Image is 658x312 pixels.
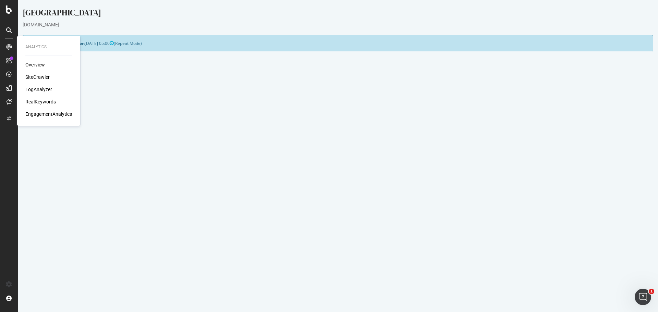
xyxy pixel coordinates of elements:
span: [DATE] 05:00 [67,40,96,46]
a: LogAnalyzer [25,86,52,93]
strong: Next Launch Scheduled for: [10,40,67,46]
a: EngagementAnalytics [25,111,72,117]
div: (Repeat Mode) [5,35,635,52]
span: 1 [649,289,654,294]
iframe: Intercom live chat [635,289,651,305]
div: [DOMAIN_NAME] [5,21,635,28]
div: Analytics [25,44,72,50]
div: [GEOGRAPHIC_DATA] [5,7,635,21]
a: Overview [25,61,45,68]
a: SiteCrawler [25,74,50,80]
a: RealKeywords [25,98,56,105]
